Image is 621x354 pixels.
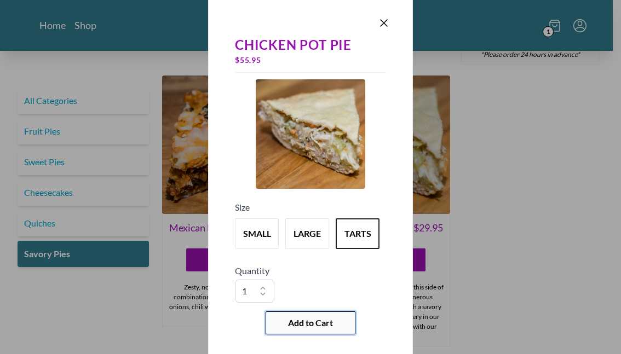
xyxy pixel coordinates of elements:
div: $ 55.95 [235,53,386,68]
button: Add to Cart [266,311,355,334]
button: Variant Swatch [336,218,380,249]
img: Product Image [256,79,365,189]
button: Variant Swatch [235,218,279,249]
span: Add to Cart [288,316,333,329]
button: Variant Swatch [285,218,329,249]
button: Close panel [377,16,390,30]
h5: Size [235,201,386,214]
h5: Quantity [235,264,386,277]
div: Chicken Pot Pie [235,37,386,53]
a: Product Image [256,79,365,192]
